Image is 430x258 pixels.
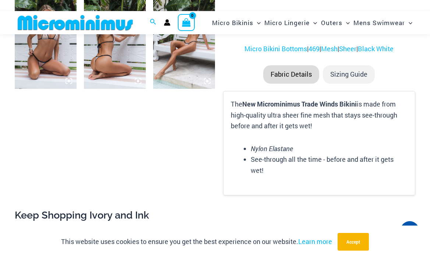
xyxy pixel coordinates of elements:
a: 469 [309,44,320,53]
a: Learn more [298,237,332,246]
li: Fabric Details [263,65,319,84]
span: Micro Bikinis [212,13,253,32]
span: Micro Lingerie [264,13,310,32]
li: Sizing Guide [323,65,375,84]
p: | | | | [223,43,415,55]
img: MM SHOP LOGO FLAT [15,14,136,31]
a: Sheer [339,44,356,53]
a: Micro Bikini Bottoms [244,44,307,53]
span: Menu Toggle [342,13,350,32]
a: Search icon link [150,18,156,27]
span: Menu Toggle [405,13,412,32]
a: White [376,44,394,53]
b: New Microminimus Trade Winds Bikini [242,100,357,108]
a: Micro LingerieMenu ToggleMenu Toggle [262,13,319,32]
a: View Shopping Cart, empty [178,14,195,31]
span: Menu Toggle [310,13,317,32]
span: Outers [321,13,342,32]
span: Menu Toggle [253,13,261,32]
a: Account icon link [164,19,170,26]
nav: Site Navigation [209,12,415,33]
p: This website uses cookies to ensure you get the best experience on our website. [61,236,332,247]
em: Nylon Elastane [251,144,293,153]
a: Black [358,44,375,53]
button: Accept [338,233,369,251]
a: Micro BikinisMenu ToggleMenu Toggle [210,13,262,32]
p: The is made from high-quality ultra sheer fine mesh that stays see-through before and after it ge... [231,99,408,132]
span: Mens Swimwear [353,13,405,32]
a: Mens SwimwearMenu ToggleMenu Toggle [352,13,414,32]
li: See-through all the time - before and after it gets wet! [251,154,408,176]
a: Mesh [321,44,338,53]
a: OutersMenu ToggleMenu Toggle [319,13,352,32]
h2: Keep Shopping Ivory and Ink [15,209,415,222]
